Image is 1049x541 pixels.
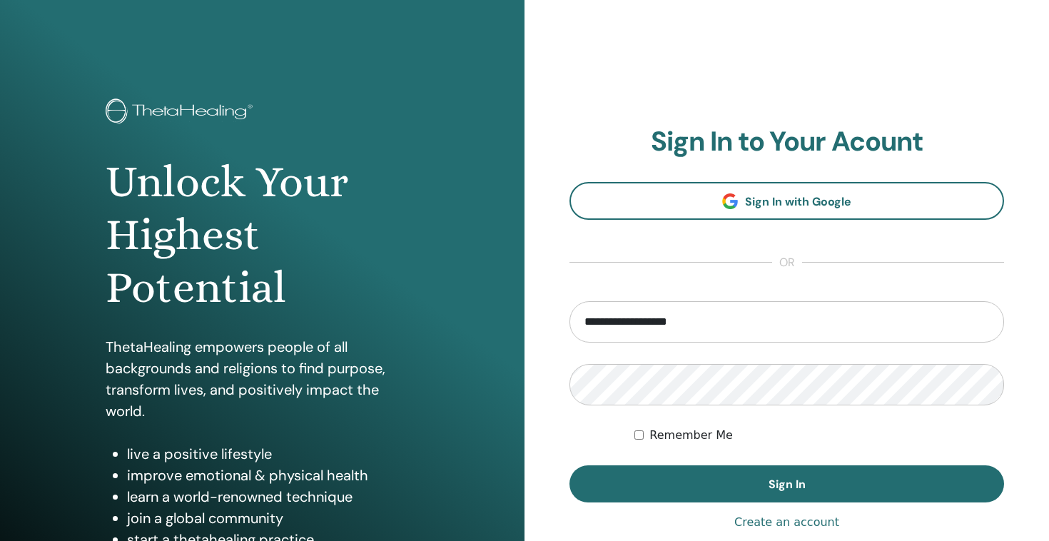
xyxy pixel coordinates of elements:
p: ThetaHealing empowers people of all backgrounds and religions to find purpose, transform lives, a... [106,336,420,422]
li: improve emotional & physical health [127,465,420,486]
span: Sign In with Google [745,194,851,209]
li: join a global community [127,507,420,529]
li: live a positive lifestyle [127,443,420,465]
div: Keep me authenticated indefinitely or until I manually logout [634,427,1004,444]
li: learn a world-renowned technique [127,486,420,507]
h2: Sign In to Your Acount [569,126,1004,158]
span: Sign In [769,477,806,492]
span: or [772,254,802,271]
label: Remember Me [649,427,733,444]
h1: Unlock Your Highest Potential [106,156,420,315]
a: Create an account [734,514,839,531]
a: Sign In with Google [569,182,1004,220]
button: Sign In [569,465,1004,502]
